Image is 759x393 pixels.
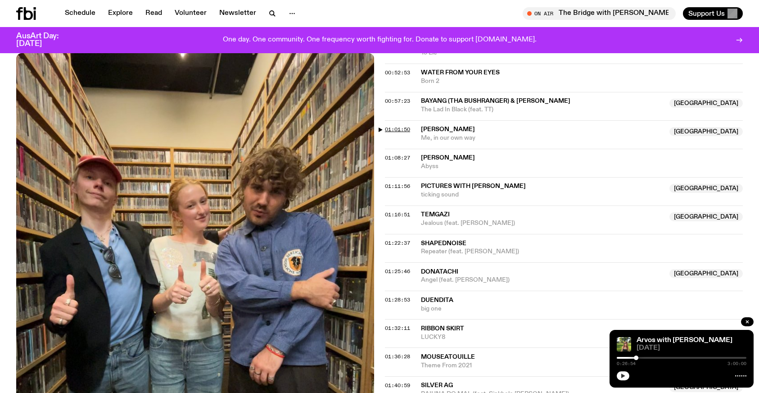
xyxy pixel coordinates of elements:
button: 00:52:53 [385,70,410,75]
span: [GEOGRAPHIC_DATA] [669,99,743,108]
button: 01:32:11 [385,326,410,331]
span: ticking sound [421,191,664,199]
span: [GEOGRAPHIC_DATA] [669,184,743,193]
span: [GEOGRAPHIC_DATA] [669,269,743,278]
span: The Lad In Black (feat. TT) [421,105,664,114]
button: 01:16:51 [385,212,410,217]
p: One day. One community. One frequency worth fighting for. Donate to support [DOMAIN_NAME]. [223,36,537,44]
button: On AirThe Bridge with [PERSON_NAME] [523,7,676,20]
button: 01:11:56 [385,184,410,189]
span: LUCKY8 [421,333,743,342]
span: 01:01:50 [385,126,410,133]
span: Ribbon Skirt [421,325,464,332]
button: 01:28:53 [385,297,410,302]
a: Newsletter [214,7,262,20]
span: Theme From 2021 [421,361,664,370]
span: Silver AG [421,382,453,388]
span: duendita [421,297,453,303]
span: big one [421,305,743,313]
span: [GEOGRAPHIC_DATA] [669,127,743,136]
span: 01:11:56 [385,183,410,190]
span: [PERSON_NAME] [421,126,475,133]
span: 3:00:00 [727,361,746,366]
span: 00:57:23 [385,97,410,105]
button: 01:01:50 [385,127,410,132]
span: Repeater (feat. [PERSON_NAME]) [421,247,743,256]
a: Explore [103,7,138,20]
span: 01:32:11 [385,324,410,332]
span: 0:26:54 [617,361,636,366]
span: 01:16:51 [385,211,410,218]
span: pictures with [PERSON_NAME] [421,183,526,189]
span: Shapednoise [421,240,466,247]
span: Donatachi [421,269,458,275]
button: 01:25:46 [385,269,410,274]
span: Mouseatouille [421,354,475,360]
span: [PERSON_NAME] [421,155,475,161]
a: Volunteer [169,7,212,20]
span: Me, in our own way [421,134,664,142]
span: 01:28:53 [385,296,410,303]
span: 01:25:46 [385,268,410,275]
img: Lizzie Bowles is sitting in a bright green field of grass, with dark sunglasses and a black top. ... [617,337,631,352]
button: 01:08:27 [385,155,410,160]
a: Arvos with [PERSON_NAME] [637,337,732,344]
span: 01:40:59 [385,382,410,389]
span: Angel (feat. [PERSON_NAME]) [421,276,664,284]
span: BAYANG (tha Bushranger) & [PERSON_NAME] [421,98,570,104]
button: Support Us [683,7,743,20]
span: [GEOGRAPHIC_DATA] [669,212,743,221]
span: Water From Your Eyes [421,69,500,76]
span: 01:36:28 [385,353,410,360]
span: 01:22:37 [385,239,410,247]
a: Schedule [59,7,101,20]
span: Support Us [688,9,725,18]
span: [DATE] [637,345,746,352]
span: 01:08:27 [385,154,410,161]
span: Abyss [421,162,743,171]
span: Jealous (feat. [PERSON_NAME]) [421,219,664,228]
h3: AusArt Day: [DATE] [16,32,74,48]
a: Read [140,7,167,20]
span: Born 2 [421,77,743,86]
span: Temgazi [421,211,450,218]
button: 00:57:23 [385,99,410,104]
button: 01:36:28 [385,354,410,359]
button: 01:22:37 [385,241,410,246]
button: 01:40:59 [385,383,410,388]
span: 00:52:53 [385,69,410,76]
